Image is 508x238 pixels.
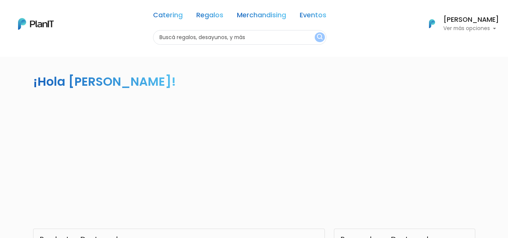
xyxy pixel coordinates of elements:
[317,34,323,41] img: search_button-432b6d5273f82d61273b3651a40e1bd1b912527efae98b1b7a1b2c0702e16a8d.svg
[33,73,176,90] h2: ¡Hola [PERSON_NAME]!
[18,18,54,30] img: PlanIt Logo
[443,26,499,31] p: Ver más opciones
[419,14,499,33] button: PlanIt Logo [PERSON_NAME] Ver más opciones
[424,15,440,32] img: PlanIt Logo
[443,17,499,23] h6: [PERSON_NAME]
[237,12,286,21] a: Merchandising
[300,12,326,21] a: Eventos
[196,12,223,21] a: Regalos
[153,30,326,45] input: Buscá regalos, desayunos, y más
[153,12,183,21] a: Catering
